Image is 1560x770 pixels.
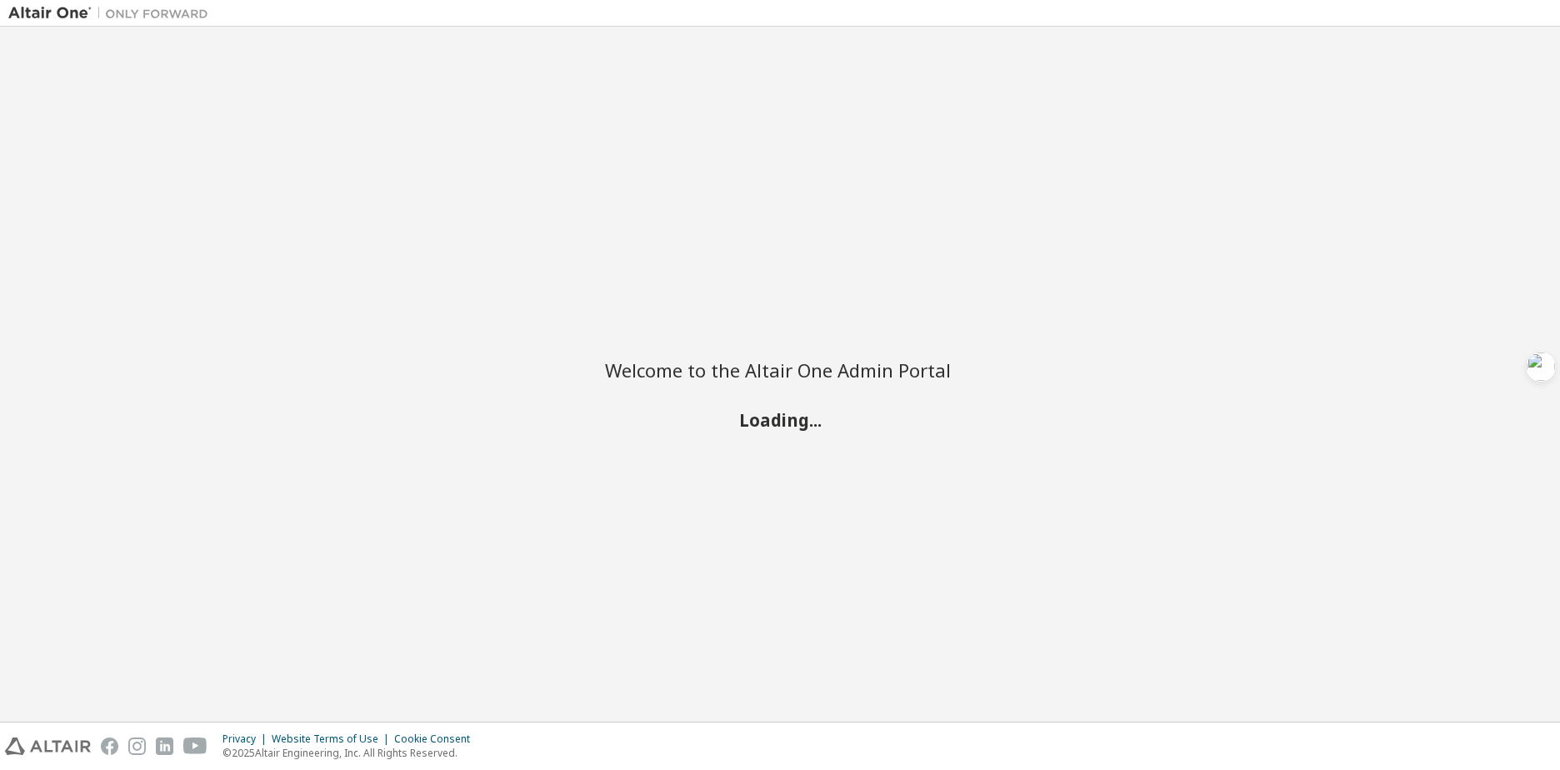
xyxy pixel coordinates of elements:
div: Privacy [222,732,272,746]
p: © 2025 Altair Engineering, Inc. All Rights Reserved. [222,746,480,760]
div: Website Terms of Use [272,732,394,746]
h2: Welcome to the Altair One Admin Portal [605,358,955,382]
div: Cookie Consent [394,732,480,746]
img: instagram.svg [128,737,146,755]
img: Altair One [8,5,217,22]
img: linkedin.svg [156,737,173,755]
img: altair_logo.svg [5,737,91,755]
img: youtube.svg [183,737,207,755]
img: facebook.svg [101,737,118,755]
h2: Loading... [605,409,955,431]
